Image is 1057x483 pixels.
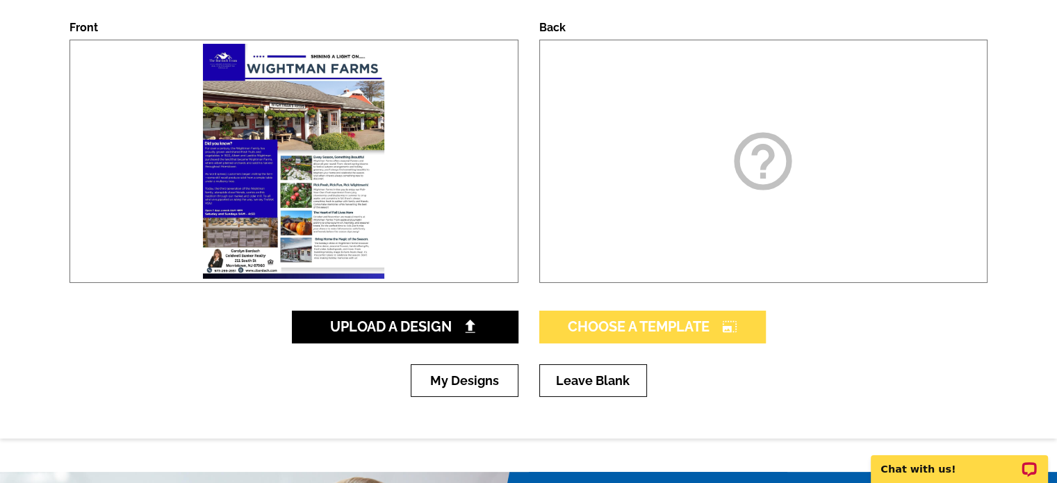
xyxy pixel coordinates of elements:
[199,40,388,282] img: large-thumb.jpg
[292,311,518,343] a: Upload A Design
[411,364,518,397] a: My Designs
[539,21,566,34] label: Back
[330,318,480,335] span: Upload A Design
[69,21,98,34] label: Front
[862,439,1057,483] iframe: LiveChat chat widget
[568,318,737,335] span: Choose A Template
[728,126,798,196] i: help_outline
[539,364,647,397] a: Leave Blank
[539,311,766,343] a: Choose A Templatephoto_size_select_large
[722,320,737,334] i: photo_size_select_large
